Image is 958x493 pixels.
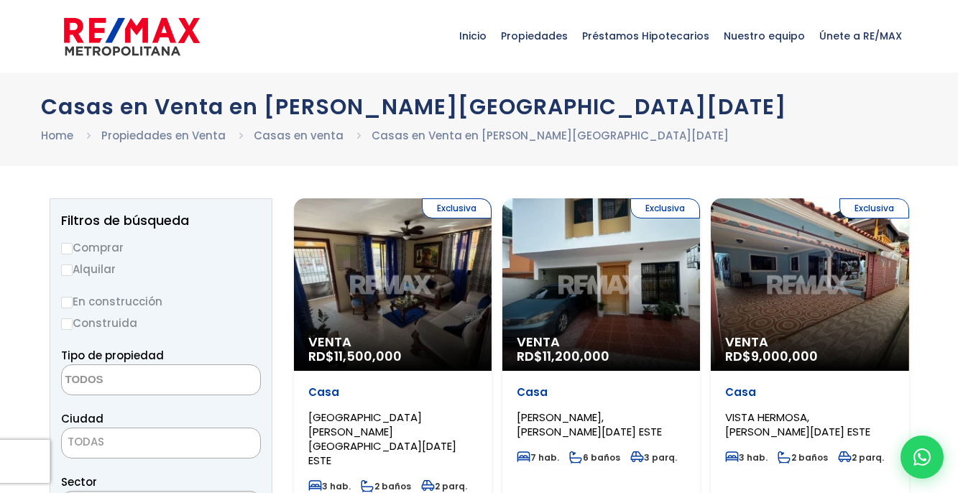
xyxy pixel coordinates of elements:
p: Casa [517,385,686,400]
span: Nuestro equipo [717,14,812,57]
span: 2 parq. [421,480,467,492]
span: TODAS [61,428,261,459]
input: Comprar [61,243,73,254]
span: Exclusiva [630,198,700,218]
span: RD$ [517,347,609,365]
span: Venta [725,335,894,349]
span: 6 baños [569,451,620,464]
span: Inicio [452,14,494,57]
span: 3 hab. [725,451,768,464]
span: 9,000,000 [751,347,818,365]
span: Propiedades [494,14,575,57]
span: VISTA HERMOSA, [PERSON_NAME][DATE] ESTE [725,410,870,439]
span: 3 hab. [308,480,351,492]
span: 2 baños [778,451,828,464]
li: Casas en Venta en [PERSON_NAME][GEOGRAPHIC_DATA][DATE] [372,126,729,144]
span: TODAS [62,432,260,452]
span: RD$ [308,347,402,365]
a: Home [41,128,73,143]
span: 3 parq. [630,451,677,464]
span: Venta [517,335,686,349]
input: Construida [61,318,73,330]
span: Préstamos Hipotecarios [575,14,717,57]
span: [PERSON_NAME], [PERSON_NAME][DATE] ESTE [517,410,662,439]
input: Alquilar [61,264,73,276]
img: remax-metropolitana-logo [64,15,200,58]
p: Casa [308,385,477,400]
input: En construcción [61,297,73,308]
span: Ciudad [61,411,103,426]
label: Comprar [61,239,261,257]
span: 11,500,000 [334,347,402,365]
a: Casas en venta [254,128,344,143]
span: Tipo de propiedad [61,348,164,363]
a: Propiedades en Venta [101,128,226,143]
label: Construida [61,314,261,332]
textarea: Search [62,365,201,396]
span: RD$ [725,347,818,365]
h2: Filtros de búsqueda [61,213,261,228]
span: [GEOGRAPHIC_DATA][PERSON_NAME][GEOGRAPHIC_DATA][DATE] ESTE [308,410,456,468]
label: En construcción [61,292,261,310]
span: TODAS [68,434,104,449]
span: 2 baños [361,480,411,492]
span: Únete a RE/MAX [812,14,909,57]
span: 2 parq. [838,451,884,464]
span: Sector [61,474,97,489]
span: 7 hab. [517,451,559,464]
h1: Casas en Venta en [PERSON_NAME][GEOGRAPHIC_DATA][DATE] [41,94,918,119]
label: Alquilar [61,260,261,278]
p: Casa [725,385,894,400]
span: Exclusiva [839,198,909,218]
span: Venta [308,335,477,349]
span: Exclusiva [422,198,492,218]
span: 11,200,000 [543,347,609,365]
